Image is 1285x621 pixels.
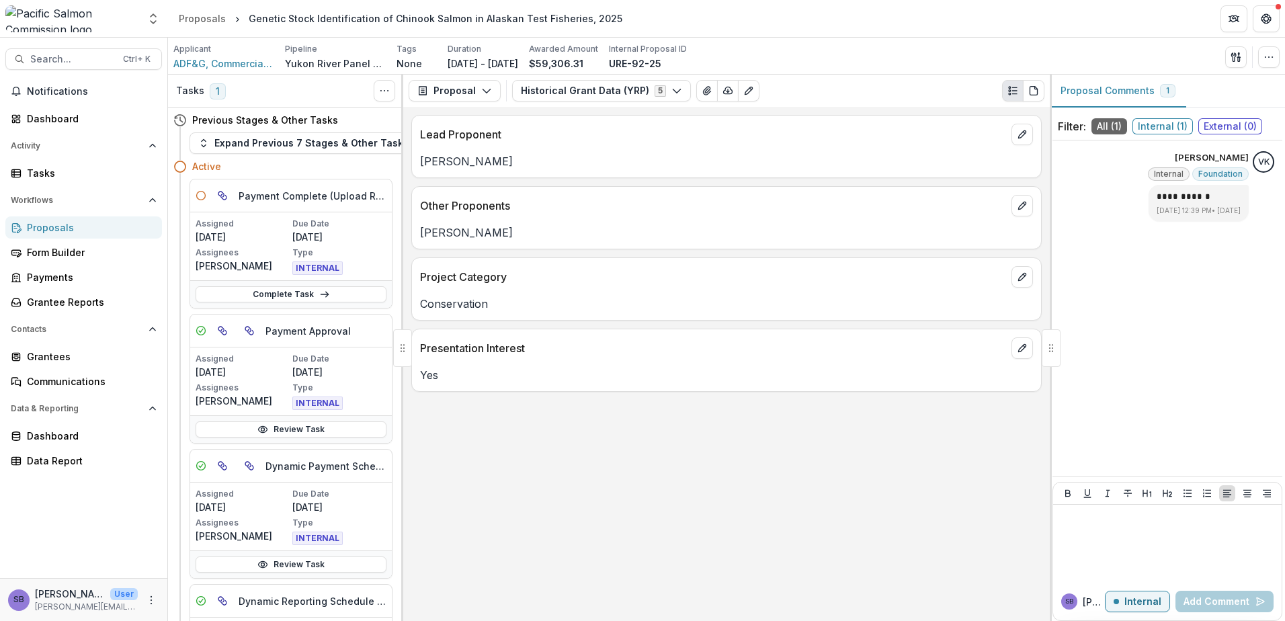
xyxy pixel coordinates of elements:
[1154,169,1184,179] span: Internal
[120,52,153,67] div: Ctrl + K
[292,247,386,259] p: Type
[265,459,386,473] h5: Dynamic Payment Schedule (PSC)
[1253,5,1280,32] button: Get Help
[529,43,598,55] p: Awarded Amount
[420,153,1033,169] p: [PERSON_NAME]
[5,450,162,472] a: Data Report
[192,159,221,173] h4: Active
[5,398,162,419] button: Open Data & Reporting
[292,382,386,394] p: Type
[1079,485,1095,501] button: Underline
[409,80,501,101] button: Proposal
[512,80,691,101] button: Historical Grant Data (YRP)5
[5,345,162,368] a: Grantees
[196,556,386,573] a: Review Task
[5,216,162,239] a: Proposals
[27,270,151,284] div: Payments
[196,517,290,529] p: Assignees
[1157,206,1241,216] p: [DATE] 12:39 PM • [DATE]
[5,425,162,447] a: Dashboard
[1175,151,1249,165] p: [PERSON_NAME]
[196,529,290,543] p: [PERSON_NAME]
[292,532,343,545] span: INTERNAL
[1220,5,1247,32] button: Partners
[292,517,386,529] p: Type
[285,43,317,55] p: Pipeline
[30,54,115,65] span: Search...
[196,286,386,302] a: Complete Task
[374,80,395,101] button: Toggle View Cancelled Tasks
[292,500,386,514] p: [DATE]
[292,365,386,379] p: [DATE]
[196,500,290,514] p: [DATE]
[11,325,143,334] span: Contacts
[397,43,417,55] p: Tags
[1011,195,1033,216] button: edit
[196,394,290,408] p: [PERSON_NAME]
[292,353,386,365] p: Due Date
[1011,337,1033,359] button: edit
[1159,485,1175,501] button: Heading 2
[420,367,1033,383] p: Yes
[5,291,162,313] a: Grantee Reports
[11,404,143,413] span: Data & Reporting
[292,488,386,500] p: Due Date
[196,218,290,230] p: Assigned
[265,324,351,338] h5: Payment Approval
[27,112,151,126] div: Dashboard
[196,488,290,500] p: Assigned
[176,85,204,97] h3: Tasks
[292,261,343,275] span: INTERNAL
[11,141,143,151] span: Activity
[5,5,138,32] img: Pacific Salmon Commission logo
[173,9,231,28] a: Proposals
[397,56,422,71] p: None
[1132,118,1193,134] span: Internal ( 1 )
[1058,118,1086,134] p: Filter:
[292,397,343,410] span: INTERNAL
[1060,485,1076,501] button: Bold
[27,429,151,443] div: Dashboard
[173,56,274,71] a: ADF&G, Commercial Fisheries Division ([GEOGRAPHIC_DATA])
[5,108,162,130] a: Dashboard
[190,132,417,154] button: Expand Previous 7 Stages & Other Tasks
[1198,169,1243,179] span: Foundation
[1199,485,1215,501] button: Ordered List
[1259,485,1275,501] button: Align Right
[696,80,718,101] button: View Attached Files
[212,320,233,341] button: Parent task
[196,353,290,365] p: Assigned
[420,269,1006,285] p: Project Category
[1011,124,1033,145] button: edit
[1198,118,1262,134] span: External ( 0 )
[179,11,226,26] div: Proposals
[1091,118,1127,134] span: All ( 1 )
[27,349,151,364] div: Grantees
[192,113,338,127] h4: Previous Stages & Other Tasks
[1219,485,1235,501] button: Align Left
[292,218,386,230] p: Due Date
[27,454,151,468] div: Data Report
[609,43,687,55] p: Internal Proposal ID
[1166,86,1169,95] span: 1
[196,230,290,244] p: [DATE]
[27,166,151,180] div: Tasks
[1124,596,1161,608] p: Internal
[738,80,759,101] button: Edit as form
[27,295,151,309] div: Grantee Reports
[1083,595,1105,609] p: [PERSON_NAME]
[212,590,233,612] button: View dependent tasks
[212,455,233,477] button: Parent task
[1120,485,1136,501] button: Strike
[35,601,138,613] p: [PERSON_NAME][EMAIL_ADDRESS][DOMAIN_NAME]
[529,56,583,71] p: $59,306.31
[110,588,138,600] p: User
[35,587,105,601] p: [PERSON_NAME]
[27,86,157,97] span: Notifications
[196,382,290,394] p: Assignees
[196,421,386,438] a: Review Task
[5,319,162,340] button: Open Contacts
[1258,158,1270,167] div: Victor Keong
[1179,485,1196,501] button: Bullet List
